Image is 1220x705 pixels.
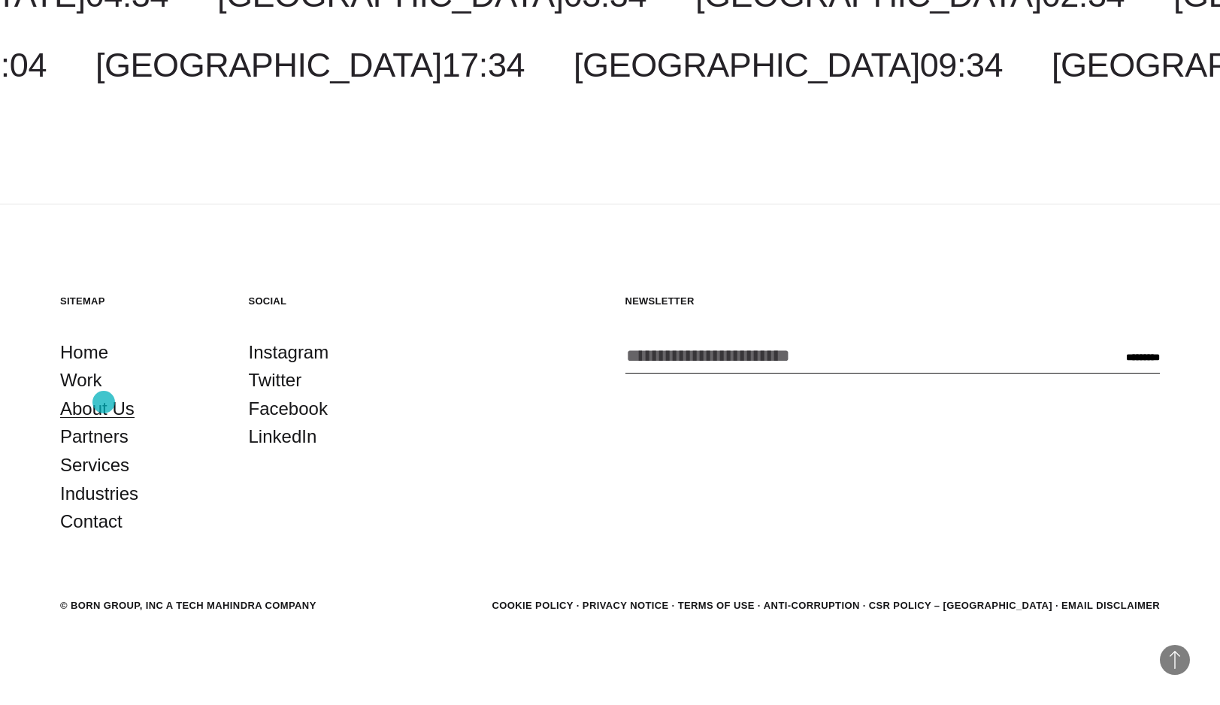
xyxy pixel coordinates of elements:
[60,507,123,536] a: Contact
[920,46,1003,84] span: 09:34
[678,600,755,611] a: Terms of Use
[249,295,407,307] h5: Social
[249,338,329,367] a: Instagram
[60,395,135,423] a: About Us
[442,46,525,84] span: 17:34
[249,395,328,423] a: Facebook
[60,480,138,508] a: Industries
[60,451,129,480] a: Services
[625,295,1161,307] h5: Newsletter
[492,600,573,611] a: Cookie Policy
[1061,600,1160,611] a: Email Disclaimer
[583,600,669,611] a: Privacy Notice
[60,295,219,307] h5: Sitemap
[60,598,316,613] div: © BORN GROUP, INC A Tech Mahindra Company
[574,46,1003,84] a: [GEOGRAPHIC_DATA]09:34
[95,46,525,84] a: [GEOGRAPHIC_DATA]17:34
[869,600,1052,611] a: CSR POLICY – [GEOGRAPHIC_DATA]
[1160,645,1190,675] button: Back to Top
[249,366,302,395] a: Twitter
[60,422,129,451] a: Partners
[60,338,108,367] a: Home
[249,422,317,451] a: LinkedIn
[764,600,860,611] a: Anti-Corruption
[60,366,102,395] a: Work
